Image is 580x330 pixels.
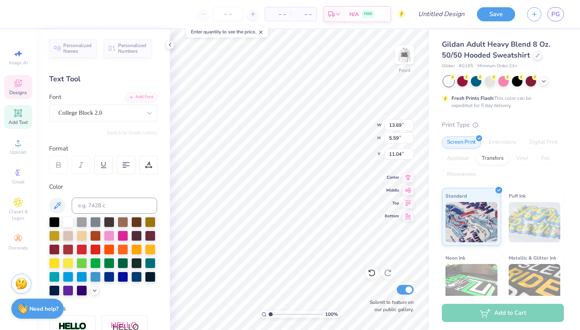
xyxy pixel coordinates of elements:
[63,43,92,54] span: Personalized Names
[9,89,27,96] span: Designs
[72,198,157,214] input: e.g. 7428 c
[29,305,58,313] strong: Need help?
[445,192,467,200] span: Standard
[325,311,338,318] span: 100 %
[364,11,372,17] span: FREE
[442,136,481,148] div: Screen Print
[385,213,399,219] span: Bottom
[476,153,509,165] div: Transfers
[49,304,157,313] div: Styles
[49,74,157,85] div: Text Tool
[349,10,359,19] span: N/A
[452,95,551,109] div: This color can be expedited for 5 day delivery.
[509,202,561,242] img: Puff Ink
[49,93,61,102] label: Font
[4,208,32,221] span: Clipart & logos
[8,245,28,251] span: Decorate
[442,153,474,165] div: Applique
[385,188,399,193] span: Middle
[442,169,481,181] div: Rhinestones
[107,130,157,136] button: Switch to Greek Letters
[10,149,26,155] span: Upload
[459,63,473,70] span: # G185
[118,43,147,54] span: Personalized Numbers
[9,60,28,66] span: Image AI
[49,144,158,153] div: Format
[536,153,555,165] div: Foil
[365,299,414,313] label: Submit to feature on our public gallery.
[49,182,157,192] div: Color
[186,26,268,37] div: Enter quantity to see the price.
[442,120,564,130] div: Print Type
[125,93,157,102] div: Add Font
[452,95,494,101] strong: Fresh Prints Flash:
[509,264,561,304] img: Metallic & Glitter Ink
[385,175,399,180] span: Center
[445,202,497,242] img: Standard
[270,10,286,19] span: – –
[477,7,515,21] button: Save
[445,254,465,262] span: Neon Ink
[396,47,412,63] img: Front
[524,136,563,148] div: Digital Print
[442,63,455,70] span: Gildan
[483,136,522,148] div: Embroidery
[509,192,526,200] span: Puff Ink
[445,264,497,304] img: Neon Ink
[547,7,564,21] a: PG
[399,67,410,74] div: Front
[296,10,312,19] span: – –
[511,153,534,165] div: Vinyl
[509,254,556,262] span: Metallic & Glitter Ink
[551,10,560,19] span: PG
[412,6,471,22] input: Untitled Design
[442,39,550,60] span: Gildan Adult Heavy Blend 8 Oz. 50/50 Hooded Sweatshirt
[8,119,28,126] span: Add Text
[12,179,25,185] span: Greek
[477,63,518,70] span: Minimum Order: 24 +
[385,200,399,206] span: Top
[212,7,244,21] input: – –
